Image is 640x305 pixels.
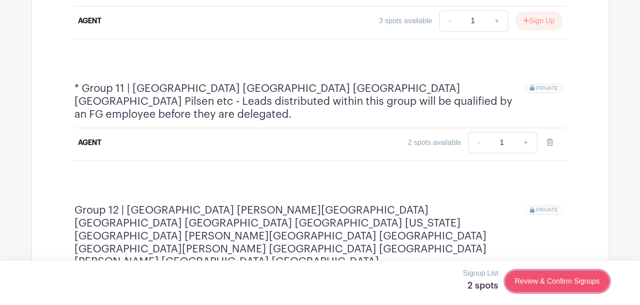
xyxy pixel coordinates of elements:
[505,271,609,292] a: Review & Confirm Signups
[379,16,432,26] div: 3 spots available
[463,280,498,291] h5: 2 spots
[486,10,508,32] a: +
[468,132,489,153] a: -
[516,12,562,30] button: Sign Up
[536,207,558,213] span: PRIVATE
[463,268,498,279] p: Signup List
[408,137,461,148] div: 2 spots available
[536,85,558,91] span: PRIVATE
[515,132,537,153] a: +
[439,10,460,32] a: -
[74,204,526,268] h4: Group 12 | [GEOGRAPHIC_DATA] [PERSON_NAME][GEOGRAPHIC_DATA] [GEOGRAPHIC_DATA] [GEOGRAPHIC_DATA] [...
[74,82,526,120] h4: * Group 11 | [GEOGRAPHIC_DATA] [GEOGRAPHIC_DATA] [GEOGRAPHIC_DATA] [GEOGRAPHIC_DATA] Pilsen etc -...
[78,16,101,26] div: AGENT
[78,137,101,148] div: AGENT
